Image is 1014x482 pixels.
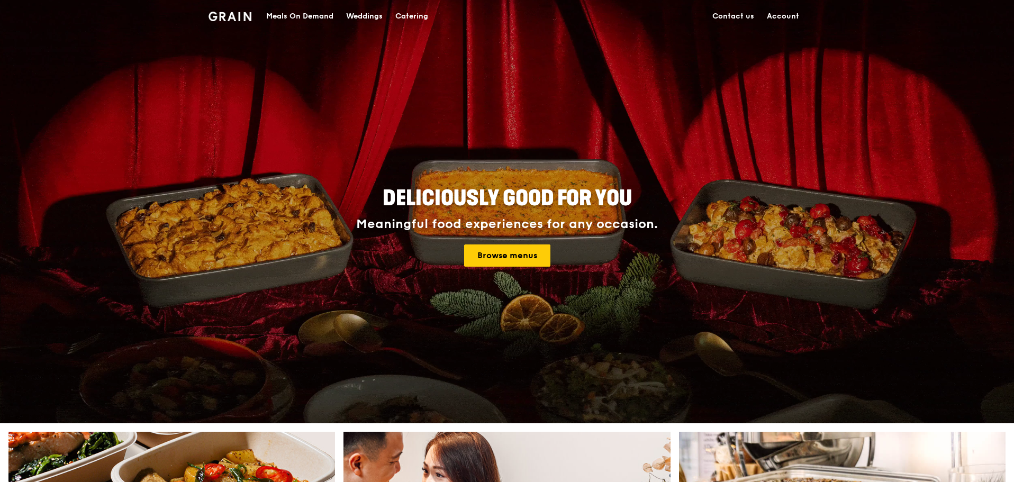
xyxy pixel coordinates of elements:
a: Browse menus [464,244,550,267]
img: Grain [209,12,251,21]
div: Meaningful food experiences for any occasion. [316,217,698,232]
div: Weddings [346,1,383,32]
div: Catering [395,1,428,32]
div: Meals On Demand [266,1,333,32]
a: Catering [389,1,434,32]
a: Weddings [340,1,389,32]
span: Deliciously good for you [383,186,632,211]
a: Contact us [706,1,760,32]
a: Account [760,1,805,32]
